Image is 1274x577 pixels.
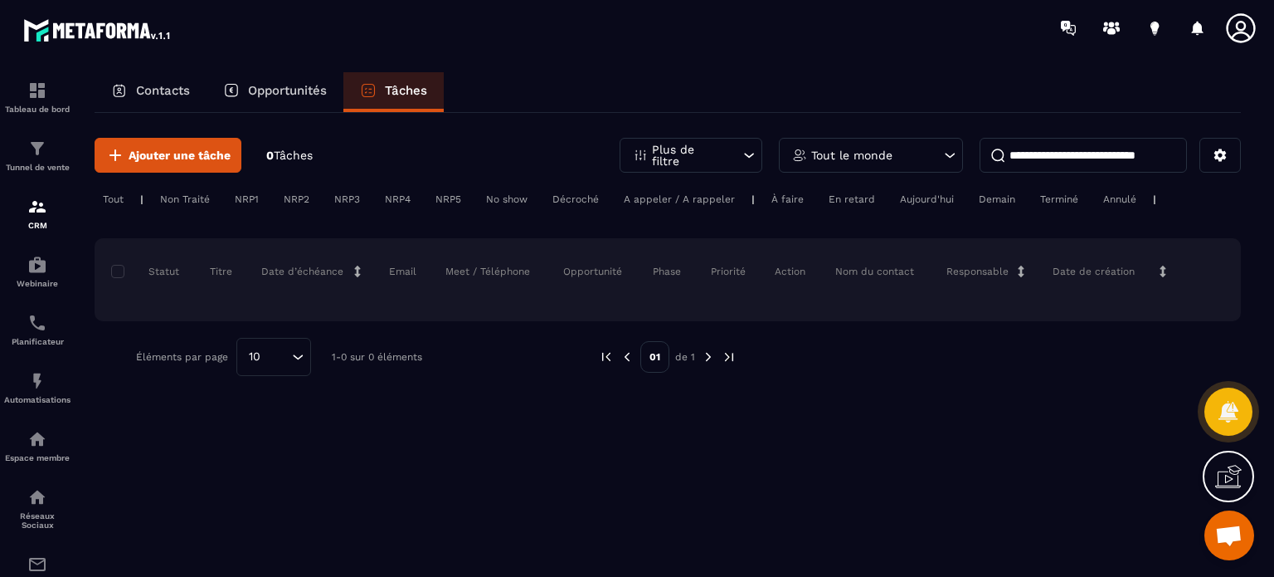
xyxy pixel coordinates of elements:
[226,189,267,209] div: NRP1
[27,371,47,391] img: automations
[95,189,132,209] div: Tout
[236,338,311,376] div: Search for option
[27,313,47,333] img: scheduler
[4,242,71,301] a: automationsautomationsWebinaire
[326,189,368,209] div: NRP3
[27,139,47,159] img: formation
[4,68,71,126] a: formationformationTableau de bord
[27,487,47,507] img: social-network
[27,197,47,217] img: formation
[892,189,962,209] div: Aujourd'hui
[640,341,669,373] p: 01
[377,189,419,209] div: NRP4
[701,350,716,364] img: next
[27,555,47,575] img: email
[385,83,427,98] p: Tâches
[811,149,892,161] p: Tout le monde
[751,193,755,205] p: |
[711,265,746,278] p: Priorité
[266,348,288,366] input: Search for option
[4,184,71,242] a: formationformationCRM
[4,337,71,346] p: Planificateur
[152,189,218,209] div: Non Traité
[210,265,232,278] p: Titre
[4,417,71,475] a: automationsautomationsEspace membre
[274,149,313,162] span: Tâches
[4,511,71,530] p: Réseaux Sociaux
[652,144,725,167] p: Plus de filtre
[4,279,71,288] p: Webinaire
[27,81,47,100] img: formation
[1153,193,1156,205] p: |
[27,429,47,449] img: automations
[835,265,914,278] p: Nom du contact
[599,350,614,364] img: prev
[95,138,241,173] button: Ajouter une tâche
[23,15,173,45] img: logo
[343,72,444,112] a: Tâches
[970,189,1024,209] div: Demain
[4,105,71,114] p: Tableau de bord
[1095,189,1145,209] div: Annulé
[4,126,71,184] a: formationformationTunnel de vente
[478,189,536,209] div: No show
[389,265,416,278] p: Email
[722,350,737,364] img: next
[615,189,743,209] div: A appeler / A rappeler
[4,301,71,359] a: schedulerschedulerPlanificateur
[248,83,327,98] p: Opportunités
[1053,265,1135,278] p: Date de création
[763,189,812,209] div: À faire
[136,351,228,363] p: Éléments par page
[4,395,71,404] p: Automatisations
[445,265,530,278] p: Meet / Téléphone
[4,453,71,462] p: Espace membre
[653,265,681,278] p: Phase
[136,83,190,98] p: Contacts
[140,193,143,205] p: |
[820,189,883,209] div: En retard
[266,148,313,164] p: 0
[427,189,469,209] div: NRP5
[332,351,422,363] p: 1-0 sur 0 éléments
[275,189,318,209] div: NRP2
[4,359,71,417] a: automationsautomationsAutomatisations
[544,189,607,209] div: Décroché
[775,265,805,278] p: Action
[207,72,343,112] a: Opportunités
[563,265,622,278] p: Opportunité
[620,350,635,364] img: prev
[946,265,1009,278] p: Responsable
[129,147,231,164] span: Ajouter une tâche
[1032,189,1087,209] div: Terminé
[95,72,207,112] a: Contacts
[4,221,71,230] p: CRM
[261,265,343,278] p: Date d’échéance
[675,350,695,364] p: de 1
[4,163,71,172] p: Tunnel de vente
[27,255,47,275] img: automations
[4,475,71,542] a: social-networksocial-networkRéseaux Sociaux
[243,348,266,366] span: 10
[115,265,179,278] p: Statut
[1204,511,1254,560] a: Ouvrir le chat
